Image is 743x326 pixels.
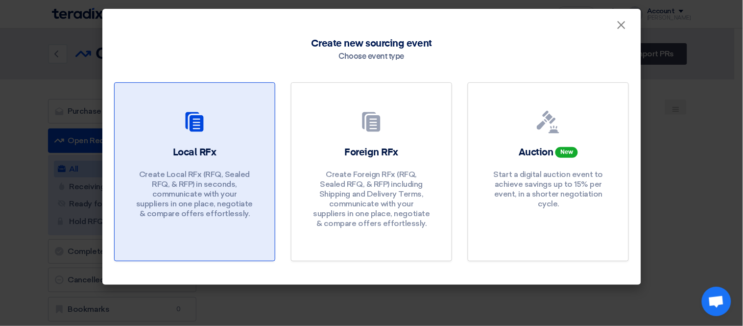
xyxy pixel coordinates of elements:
[312,170,430,228] p: Create Foreign RFx (RFQ, Sealed RFQ, & RFP) including Shipping and Delivery Terms, communicate wi...
[339,51,405,63] div: Choose event type
[136,170,253,219] p: Create Local RFx (RFQ, Sealed RFQ, & RFP) in seconds, communicate with your suppliers in one plac...
[345,146,399,159] h2: Foreign RFx
[468,82,629,261] a: Auction New Start a digital auction event to achieve savings up to 15% per event, in a shorter ne...
[617,18,626,37] span: ×
[291,82,452,261] a: Foreign RFx Create Foreign RFx (RFQ, Sealed RFQ, & RFP) including Shipping and Delivery Terms, co...
[114,82,275,261] a: Local RFx Create Local RFx (RFQ, Sealed RFQ, & RFP) in seconds, communicate with your suppliers i...
[311,36,432,51] span: Create new sourcing event
[702,287,731,316] div: Open chat
[173,146,216,159] h2: Local RFx
[490,170,607,209] p: Start a digital auction event to achieve savings up to 15% per event, in a shorter negotiation cy...
[609,16,634,35] button: Close
[555,147,578,158] span: New
[519,148,553,157] span: Auction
